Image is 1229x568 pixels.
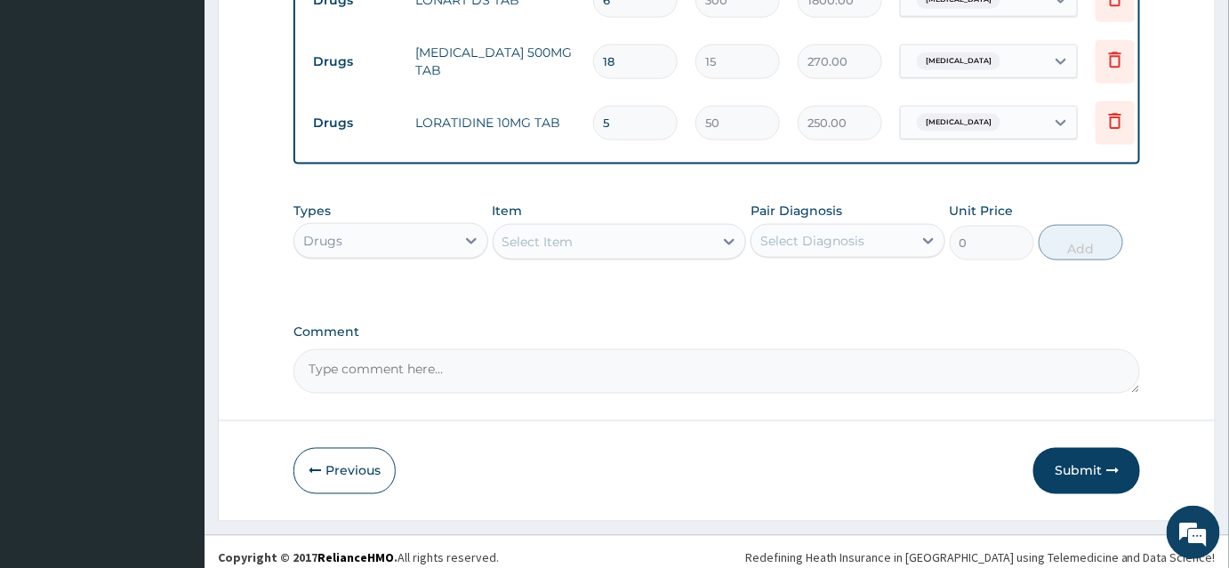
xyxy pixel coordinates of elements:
[304,45,406,78] td: Drugs
[9,379,339,441] textarea: Type your message and hit 'Enter'
[92,100,299,123] div: Chat with us now
[760,232,864,250] div: Select Diagnosis
[950,202,1014,220] label: Unit Price
[103,171,245,350] span: We're online!
[218,550,398,566] strong: Copyright © 2017 .
[406,35,584,88] td: [MEDICAL_DATA] 500MG TAB
[917,52,1000,70] span: [MEDICAL_DATA]
[751,202,842,220] label: Pair Diagnosis
[304,107,406,140] td: Drugs
[493,202,523,220] label: Item
[303,232,342,250] div: Drugs
[293,204,331,219] label: Types
[293,448,396,494] button: Previous
[406,105,584,140] td: LORATIDINE 10MG TAB
[1039,225,1123,260] button: Add
[292,9,334,52] div: Minimize live chat window
[502,233,574,251] div: Select Item
[917,114,1000,132] span: [MEDICAL_DATA]
[745,549,1216,567] div: Redefining Heath Insurance in [GEOGRAPHIC_DATA] using Telemedicine and Data Science!
[33,89,72,133] img: d_794563401_company_1708531726252_794563401
[1033,448,1140,494] button: Submit
[317,550,394,566] a: RelianceHMO
[293,324,1140,340] label: Comment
